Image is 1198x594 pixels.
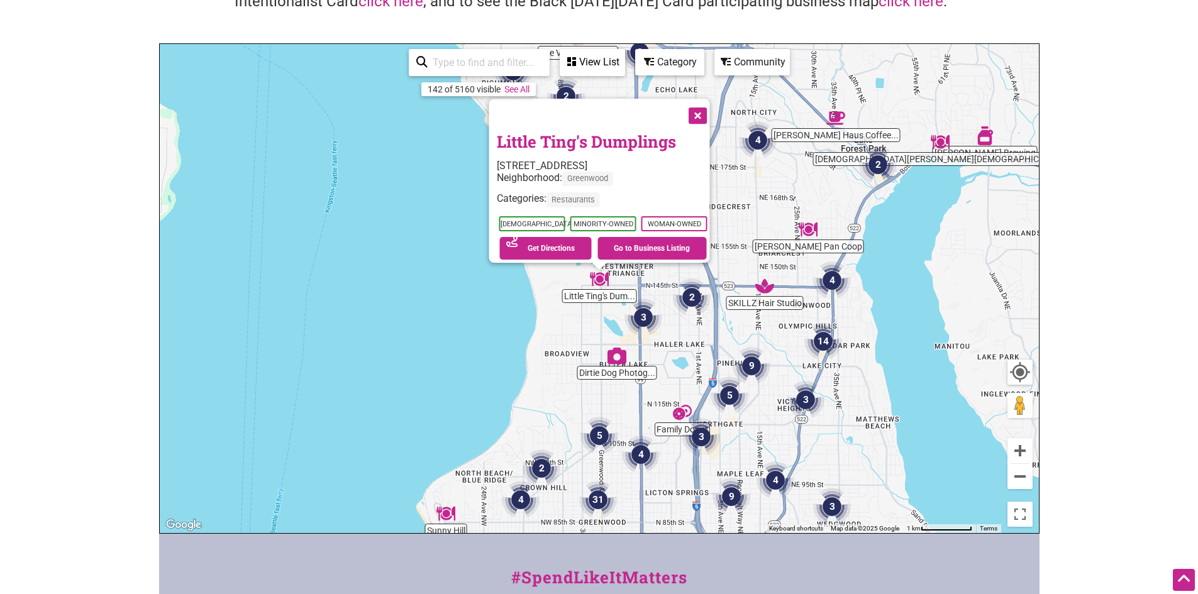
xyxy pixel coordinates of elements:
[624,299,662,336] div: 3
[622,436,660,473] div: 4
[496,160,709,172] div: [STREET_ADDRESS]
[716,50,789,74] div: Community
[641,216,707,231] span: Woman-Owned
[562,172,613,186] span: Greenwood
[597,237,707,260] a: Go to Business Listing
[1173,569,1195,591] div: Scroll Back to Top
[428,84,501,94] div: 142 of 5160 visible
[496,131,675,152] a: Little Ting's Dumplings
[769,524,823,533] button: Keyboard shortcuts
[580,417,618,454] div: 5
[813,261,851,299] div: 4
[436,504,455,523] div: Sunny Hill
[826,109,845,128] div: SKOG Haus Coffee & Tea
[787,381,824,419] div: 3
[673,278,711,316] div: 2
[757,461,794,499] div: 4
[711,377,748,414] div: 5
[1007,360,1033,385] button: Your Location
[931,133,950,151] div: Buddha Bruddah
[733,347,770,385] div: 9
[561,50,624,74] div: View List
[903,524,976,533] button: Map Scale: 1 km per 78 pixels
[579,481,617,519] div: 31
[635,49,704,75] div: Filter by category
[682,418,720,456] div: 3
[1007,502,1033,527] button: Toggle fullscreen view
[428,50,542,75] input: Type to find and filter...
[499,216,565,231] span: [DEMOGRAPHIC_DATA]-Owned
[1007,438,1033,463] button: Zoom in
[975,126,994,145] div: Stoup Brewing
[859,146,897,184] div: 2
[1007,393,1033,418] button: Drag Pegman onto the map to open Street View
[804,322,842,360] div: 14
[409,49,550,76] div: Type to search and filter
[1007,464,1033,489] button: Zoom out
[547,77,585,115] div: 2
[546,193,599,207] span: Restaurants
[163,517,204,533] img: Google
[502,481,540,519] div: 4
[504,84,530,94] a: See All
[523,449,560,487] div: 2
[831,525,899,532] span: Map data ©2025 Google
[636,50,703,74] div: Category
[499,237,591,260] a: Get Directions
[739,121,777,159] div: 4
[713,478,750,515] div: 9
[496,172,709,192] div: Neighborhood:
[714,49,790,75] div: Filter by Community
[590,270,609,289] div: Little Ting's Dumplings
[570,216,636,231] span: Minority-Owned
[755,277,774,295] div: SKILLZ Hair Studio
[673,403,692,422] div: Family Donut
[680,99,712,130] button: Close
[496,193,709,214] div: Categories:
[907,525,921,532] span: 1 km
[560,49,625,76] div: See a list of the visible businesses
[607,346,626,365] div: Dirtie Dog Photography
[799,220,818,239] div: Patty Pan Coop
[980,525,997,532] a: Terms
[163,517,204,533] a: Open this area in Google Maps (opens a new window)
[813,488,851,525] div: 3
